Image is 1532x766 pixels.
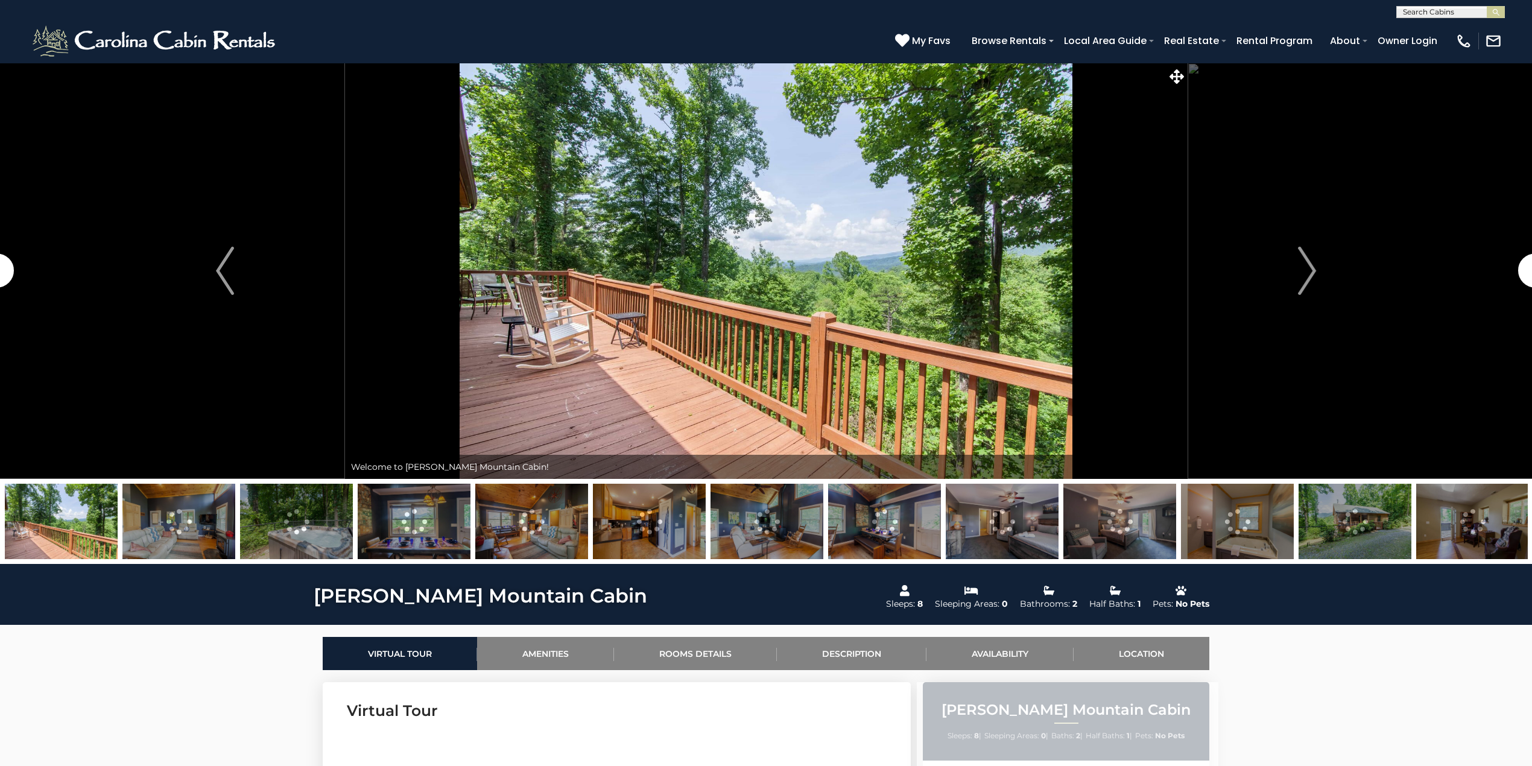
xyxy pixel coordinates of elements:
[1455,33,1472,49] img: phone-regular-white.png
[475,484,588,559] img: 163263231
[1372,30,1443,51] a: Owner Login
[105,63,344,479] button: Previous
[216,247,234,295] img: arrow
[1181,484,1294,559] img: 163263235
[345,455,1188,479] div: Welcome to [PERSON_NAME] Mountain Cabin!
[1485,33,1502,49] img: mail-regular-white.png
[1298,247,1316,295] img: arrow
[323,637,477,670] a: Virtual Tour
[358,484,470,559] img: 163263239
[477,637,614,670] a: Amenities
[1230,30,1318,51] a: Rental Program
[1188,63,1427,479] button: Next
[777,637,926,670] a: Description
[711,484,823,559] img: 163263237
[828,484,941,559] img: 163263241
[946,484,1059,559] img: 163263232
[240,484,353,559] img: 163263238
[895,33,954,49] a: My Favs
[1416,484,1529,559] img: 163263213
[1074,637,1209,670] a: Location
[5,484,118,559] img: 163263212
[614,637,777,670] a: Rooms Details
[30,23,280,59] img: White-1-2.png
[912,33,951,48] span: My Favs
[1058,30,1153,51] a: Local Area Guide
[593,484,706,559] img: 163263240
[926,637,1074,670] a: Availability
[1324,30,1366,51] a: About
[1063,484,1176,559] img: 163263236
[347,700,887,721] h3: Virtual Tour
[1158,30,1225,51] a: Real Estate
[1299,484,1411,559] img: 163263230
[122,484,235,559] img: 163263228
[966,30,1052,51] a: Browse Rentals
